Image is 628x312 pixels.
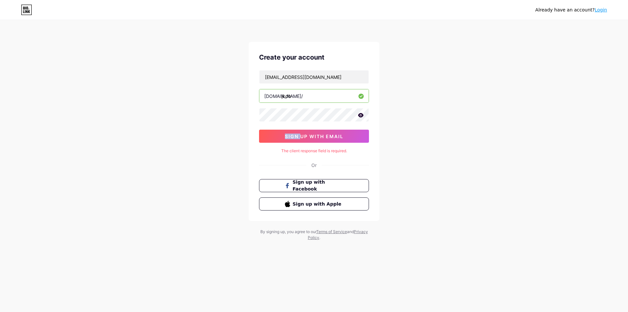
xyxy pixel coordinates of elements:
[259,197,369,211] button: Sign up with Apple
[595,7,607,12] a: Login
[259,148,369,154] div: The client response field is required.
[316,229,347,234] a: Terms of Service
[293,179,343,193] span: Sign up with Facebook
[259,70,369,83] input: Email
[535,7,607,13] div: Already have an account?
[259,52,369,62] div: Create your account
[311,162,317,169] div: Or
[259,130,369,143] button: sign up with email
[293,201,343,208] span: Sign up with Apple
[264,93,303,100] div: [DOMAIN_NAME]/
[258,229,370,241] div: By signing up, you agree to our and .
[259,179,369,192] button: Sign up with Facebook
[285,134,343,139] span: sign up with email
[259,89,369,102] input: username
